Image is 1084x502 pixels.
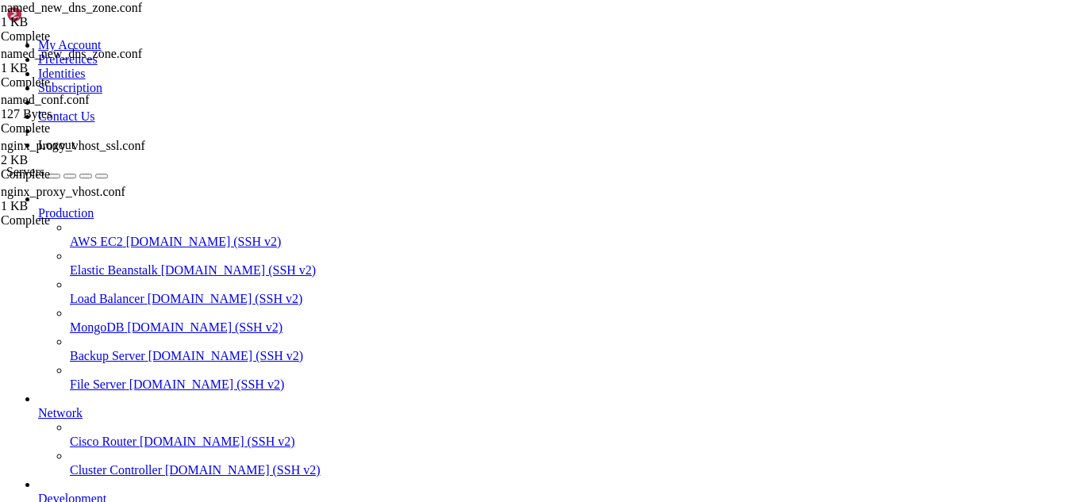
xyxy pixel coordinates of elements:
div: Complete [1,121,160,136]
div: Complete [1,167,160,182]
x-row: root pts/0 [TECHNICAL_ID] 17:41 0.00s 0.04s 0.01s w [6,289,878,303]
x-row: Last login: [DATE] from [TECHNICAL_ID] [6,114,878,128]
x-row: 17:41:46 up 3 days, 14:35, 2 users, load average: 0.17, 0.14, 0.11 [6,249,878,262]
x-row: Last failed login: [DATE] from [TECHNICAL_ID] on ssh:notty [6,87,878,101]
x-row: please don't hesitate to contact us at [EMAIL_ADDRESS][DOMAIN_NAME]. [6,33,878,47]
div: Complete [1,29,160,44]
x-row: [root@hosting ~]# cd /usr/local/cwpsrv/htdocs/resources/conf/web_servers/conf_templates/ [6,330,878,343]
x-row: Welcome to CWP (CentOS WebPanel) server [6,155,878,168]
span: named_new_dns_zone.conf [1,47,142,60]
span: named_new_dns_zone.conf [1,1,142,14]
div: 1 KB [1,15,160,29]
x-row: CWP Forum: [URL][DOMAIN_NAME] [6,209,878,222]
span: nginx_proxy_vhost.conf [1,185,160,213]
span: named_new_dns_zone.conf [1,47,160,75]
span: nginx_proxy_vhost.conf [1,185,125,198]
x-row: USER TTY FROM LOGIN@ IDLE JCPU PCPU WHAT [6,262,878,276]
div: 2 KB [1,153,160,167]
x-row: [root@hosting conf_templates]# [6,384,878,397]
span: nginx_proxy_vhost_ssl.conf [1,139,160,167]
div: Complete [1,75,160,90]
x-row: [root@hosting conf_templates]# ls [6,357,878,370]
span: named_conf.conf [1,93,90,106]
x-row: CWP Support: [URL][DOMAIN_NAME] [6,222,878,236]
div: 127 Bytes [1,107,160,121]
x-row: There were 55 failed login attempts since the last successful login. [6,101,878,114]
x-row: apache.conf apache_ssl.conf named_conf.conf named_new_dns_zone.conf nginx_proxy_vhost.conf nginx_... [6,370,878,384]
span: named_conf.conf [1,93,160,121]
x-row: [root@hosting conf_templates]# [6,343,878,357]
x-row: root tty1 - Mon03 3days 0.17s 0.17s -bash [6,276,878,289]
x-row: Activate the web console with: systemctl enable --now cockpit.socket [6,60,878,74]
div: 1 KB [1,61,160,75]
x-row: CWP Wiki: [URL][DOMAIN_NAME] [6,195,878,209]
span: nginx_proxy_vhost_ssl.conf [1,139,145,152]
x-row: This server is hosted by Contabo. If you have any questions or need help, [6,20,878,33]
div: (31, 28) [213,384,220,397]
div: Complete [1,213,160,228]
span: named_new_dns_zone.conf [1,1,160,29]
x-row: [root@hosting ~]# nano /usr/local/cwpsrv/htdocs/resources/conf/web_servers/conf_templates/ [6,316,878,330]
div: 1 KB [1,199,160,213]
